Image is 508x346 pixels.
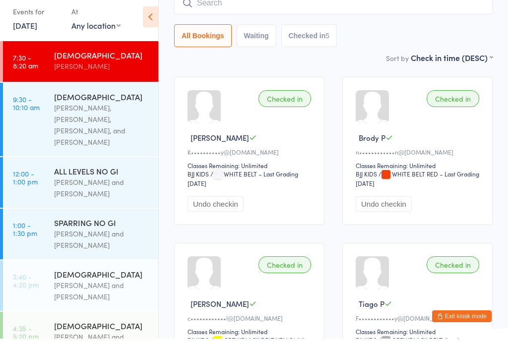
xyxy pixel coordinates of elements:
div: BJJ KIDS [356,177,377,185]
div: [DEMOGRAPHIC_DATA] [54,328,150,339]
time: 7:30 - 8:20 am [13,61,38,77]
div: [PERSON_NAME], [PERSON_NAME], [PERSON_NAME], and [PERSON_NAME] [54,110,150,155]
time: 3:40 - 4:20 pm [13,280,39,296]
div: Classes Remaining: Unlimited [188,169,314,177]
a: 7:30 -8:20 am[DEMOGRAPHIC_DATA][PERSON_NAME] [3,49,158,89]
a: 12:00 -1:00 pmALL LEVELS NO GI[PERSON_NAME] and [PERSON_NAME] [3,165,158,215]
div: c••••••••••••l@[DOMAIN_NAME] [188,321,314,330]
a: 3:40 -4:20 pm[DEMOGRAPHIC_DATA][PERSON_NAME] and [PERSON_NAME] [3,268,158,318]
a: [DATE] [13,27,37,38]
div: [PERSON_NAME] and [PERSON_NAME] [54,235,150,258]
div: n••••••••••••n@[DOMAIN_NAME] [356,155,482,164]
div: Classes Remaining: Unlimited [188,335,314,343]
div: SPARRING NO GI [54,225,150,235]
button: Exit kiosk mode [432,318,492,330]
div: Checked in [427,98,479,115]
div: [DEMOGRAPHIC_DATA] [54,276,150,287]
a: 1:00 -1:30 pmSPARRING NO GI[PERSON_NAME] and [PERSON_NAME] [3,216,158,267]
div: [DEMOGRAPHIC_DATA] [54,99,150,110]
button: Waiting [237,32,276,55]
time: 12:00 - 1:00 pm [13,177,38,193]
div: 5 [325,39,329,47]
div: Checked in [258,264,311,281]
time: 9:30 - 10:10 am [13,103,40,118]
div: Classes Remaining: Unlimited [356,169,482,177]
span: [PERSON_NAME] [190,306,249,316]
button: Undo checkin [188,204,244,219]
a: 9:30 -10:10 am[DEMOGRAPHIC_DATA][PERSON_NAME], [PERSON_NAME], [PERSON_NAME], and [PERSON_NAME] [3,90,158,164]
div: ALL LEVELS NO GI [54,173,150,184]
div: At [71,11,121,27]
div: Events for [13,11,62,27]
div: K••••••••••y@[DOMAIN_NAME] [188,155,314,164]
div: [PERSON_NAME] [54,68,150,79]
button: Checked in5 [281,32,337,55]
button: All Bookings [174,32,232,55]
div: F••••••••••••y@[DOMAIN_NAME] [356,321,482,330]
div: Checked in [427,264,479,281]
div: Check in time (DESC) [411,59,493,70]
div: Checked in [258,98,311,115]
div: [PERSON_NAME] and [PERSON_NAME] [54,184,150,207]
time: 1:00 - 1:30 pm [13,229,37,244]
label: Sort by [386,60,409,70]
span: / WHITE BELT – Last Grading [DATE] [188,177,298,195]
span: Brody P [359,140,385,150]
div: BJJ KIDS [188,177,209,185]
button: Undo checkin [356,204,412,219]
div: Classes Remaining: Unlimited [356,335,482,343]
span: / WHITE BELT RED – Last Grading [DATE] [356,177,479,195]
div: [DEMOGRAPHIC_DATA] [54,57,150,68]
div: [PERSON_NAME] and [PERSON_NAME] [54,287,150,310]
div: Any location [71,27,121,38]
span: Tiago P [359,306,384,316]
span: [PERSON_NAME] [190,140,249,150]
